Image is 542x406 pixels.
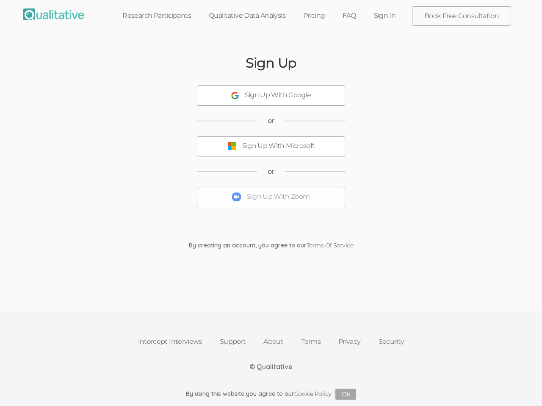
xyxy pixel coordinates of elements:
a: Cookie Policy [294,390,332,398]
a: Terms [292,332,329,351]
div: By creating an account, you agree to our [183,241,359,250]
img: Qualitative [23,8,84,20]
button: Sign Up With Google [197,85,345,106]
img: Sign Up With Zoom [232,192,241,201]
div: Sign Up With Microsoft [242,141,315,151]
button: Sign Up With Zoom [197,187,345,207]
iframe: Chat Widget [500,365,542,406]
h2: Sign Up [246,55,296,70]
button: Ok [335,389,356,400]
a: Intercept Interviews [129,332,211,351]
span: or [268,116,275,126]
img: Sign Up With Google [231,92,239,99]
a: FAQ [334,6,365,25]
div: © Qualitative [249,362,293,372]
a: About [254,332,292,351]
a: Terms Of Service [307,241,353,249]
a: Research Participants [113,6,200,25]
a: Book Free Consultation [412,7,511,25]
a: Security [370,332,413,351]
a: Sign In [365,6,405,25]
a: Support [211,332,255,351]
div: Sign Up With Google [245,91,311,100]
a: Pricing [294,6,334,25]
a: Qualitative Data Analysis [200,6,294,25]
button: Sign Up With Microsoft [197,136,345,156]
span: or [268,167,275,176]
a: Privacy [329,332,370,351]
img: Sign Up With Microsoft [227,142,236,151]
div: By using this website you agree to our [186,389,357,400]
div: Sign Up With Zoom [247,192,310,202]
